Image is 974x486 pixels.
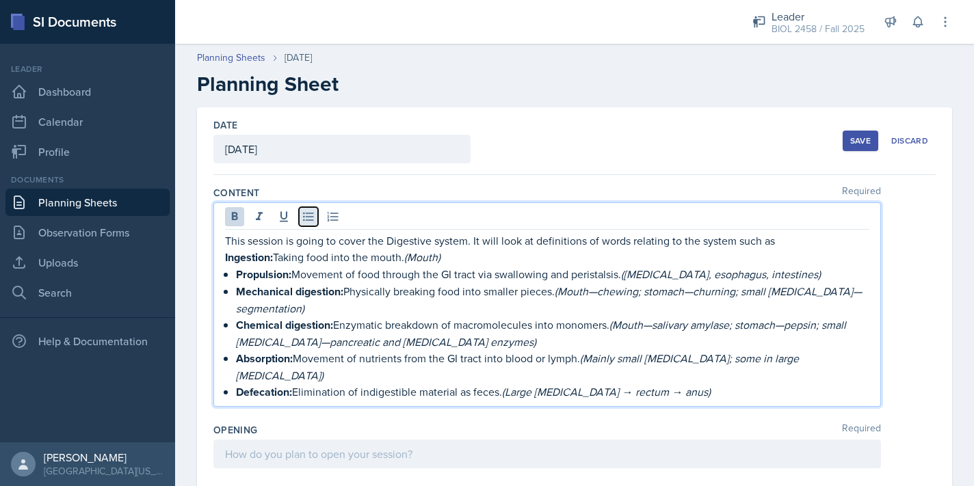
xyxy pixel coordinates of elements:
span: Required [842,186,881,200]
a: Dashboard [5,78,170,105]
em: ([MEDICAL_DATA], esophagus, intestines) [621,267,821,282]
button: Discard [884,131,936,151]
div: Documents [5,174,170,186]
strong: Chemical digestion: [236,317,333,333]
label: Opening [213,423,257,437]
a: Planning Sheets [5,189,170,216]
p: Physically breaking food into smaller pieces. [236,283,869,316]
p: This session is going to cover the Digestive system. It will look at definitions of words relatin... [225,232,869,249]
div: Leader [5,63,170,75]
div: [PERSON_NAME] [44,450,164,464]
em: (Mouth) [404,249,440,265]
p: Movement of nutrients from the GI tract into blood or lymph. [236,350,869,383]
a: Search [5,279,170,306]
em: (Large [MEDICAL_DATA] → rectum → anus) [502,384,711,399]
label: Date [213,118,237,132]
h2: Planning Sheet [197,72,952,96]
button: Save [843,131,878,151]
p: Taking food into the mouth. [225,249,869,266]
div: [DATE] [285,51,312,65]
p: Enzymatic breakdown of macromolecules into monomers. [236,316,869,350]
div: [GEOGRAPHIC_DATA][US_STATE] [44,464,164,478]
a: Observation Forms [5,219,170,246]
p: Elimination of indigestible material as feces. [236,383,869,401]
strong: Ingestion: [225,249,273,265]
a: Uploads [5,249,170,276]
strong: Absorption: [236,351,293,366]
div: Save [850,135,871,146]
a: Calendar [5,108,170,135]
div: Help & Documentation [5,327,170,355]
strong: Propulsion: [236,267,291,282]
label: Content [213,186,259,200]
a: Profile [5,138,170,165]
div: BIOL 2458 / Fall 2025 [772,22,865,36]
span: Required [842,423,881,437]
div: Leader [772,8,865,25]
div: Discard [891,135,928,146]
a: Planning Sheets [197,51,265,65]
strong: Defecation: [236,384,292,400]
strong: Mechanical digestion: [236,284,343,299]
p: Movement of food through the GI tract via swallowing and peristalsis. [236,266,869,283]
